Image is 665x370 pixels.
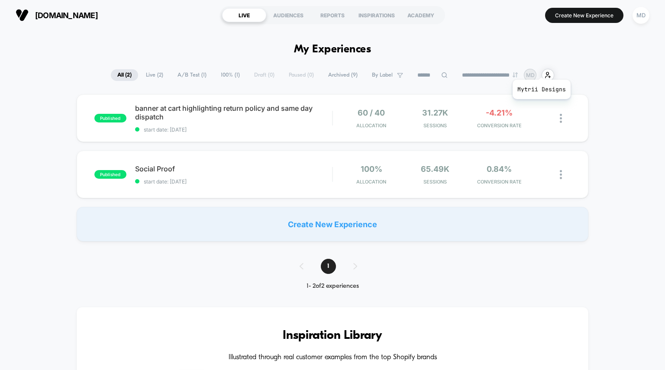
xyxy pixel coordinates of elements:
[422,108,448,117] span: 31.27k
[630,6,652,24] button: MD
[421,164,449,174] span: 65.49k
[266,8,310,22] div: AUDIENCES
[291,283,374,290] div: 1 - 2 of 2 experiences
[545,8,623,23] button: Create New Experience
[469,179,529,185] span: CONVERSION RATE
[77,207,589,241] div: Create New Experience
[321,259,336,274] span: 1
[399,8,443,22] div: ACADEMY
[135,126,332,133] span: start date: [DATE]
[135,178,332,185] span: start date: [DATE]
[372,72,393,78] span: By Label
[486,108,513,117] span: -4.21%
[469,122,529,129] span: CONVERSION RATE
[355,8,399,22] div: INSPIRATIONS
[322,69,364,81] span: Archived ( 9 )
[94,114,126,122] span: published
[103,329,563,343] h3: Inspiration Library
[405,179,465,185] span: Sessions
[214,69,246,81] span: 100% ( 1 )
[222,8,266,22] div: LIVE
[135,104,332,121] span: banner at cart highlighting return policy and same day dispatch
[487,164,512,174] span: 0.84%
[94,170,126,179] span: published
[139,69,170,81] span: Live ( 2 )
[294,43,371,56] h1: My Experiences
[35,11,98,20] span: [DOMAIN_NAME]
[560,170,562,179] img: close
[111,69,138,81] span: All ( 2 )
[310,8,355,22] div: REPORTS
[13,8,100,22] button: [DOMAIN_NAME]
[356,179,386,185] span: Allocation
[135,164,332,173] span: Social Proof
[16,9,29,22] img: Visually logo
[171,69,213,81] span: A/B Test ( 1 )
[633,7,649,24] div: MD
[103,354,563,362] h4: Illustrated through real customer examples from the top Shopify brands
[513,72,518,77] img: end
[356,122,386,129] span: Allocation
[560,114,562,123] img: close
[358,108,385,117] span: 60 / 40
[361,164,382,174] span: 100%
[526,72,535,78] p: MD
[405,122,465,129] span: Sessions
